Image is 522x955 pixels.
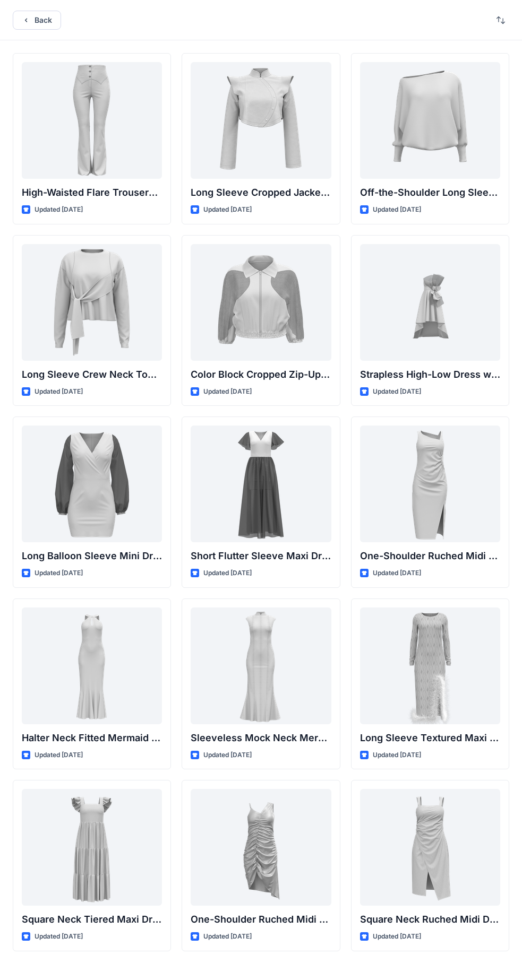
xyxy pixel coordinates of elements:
p: Long Sleeve Textured Maxi Dress with Feather Hem [360,731,500,745]
a: Long Balloon Sleeve Mini Dress with Wrap Bodice [22,426,162,542]
p: Updated [DATE] [203,931,252,942]
p: Updated [DATE] [203,204,252,215]
p: Long Sleeve Cropped Jacket with Mandarin Collar and Shoulder Detail [191,185,331,200]
a: Square Neck Tiered Maxi Dress with Ruffle Sleeves [22,789,162,906]
p: Updated [DATE] [35,386,83,397]
a: One-Shoulder Ruched Midi Dress with Slit [360,426,500,542]
p: Updated [DATE] [203,386,252,397]
p: Square Neck Tiered Maxi Dress with Ruffle Sleeves [22,912,162,927]
p: Short Flutter Sleeve Maxi Dress with Contrast [PERSON_NAME] and [PERSON_NAME] [191,549,331,563]
p: Color Block Cropped Zip-Up Jacket with Sheer Sleeves [191,367,331,382]
p: Updated [DATE] [35,568,83,579]
p: Halter Neck Fitted Mermaid Gown with Keyhole Detail [22,731,162,745]
p: Strapless High-Low Dress with Side Bow Detail [360,367,500,382]
a: Sleeveless Mock Neck Mermaid Gown [191,607,331,724]
p: Sleeveless Mock Neck Mermaid Gown [191,731,331,745]
p: Updated [DATE] [373,750,421,761]
p: One-Shoulder Ruched Midi Dress with Slit [360,549,500,563]
p: Long Balloon Sleeve Mini Dress with Wrap Bodice [22,549,162,563]
p: Updated [DATE] [203,568,252,579]
p: Updated [DATE] [203,750,252,761]
p: Updated [DATE] [373,568,421,579]
a: Long Sleeve Crew Neck Top with Asymmetrical Tie Detail [22,244,162,361]
p: One-Shoulder Ruched Midi Dress with Asymmetrical Hem [191,912,331,927]
a: Off-the-Shoulder Long Sleeve Top [360,62,500,179]
a: Color Block Cropped Zip-Up Jacket with Sheer Sleeves [191,244,331,361]
a: Long Sleeve Textured Maxi Dress with Feather Hem [360,607,500,724]
p: Updated [DATE] [373,931,421,942]
a: High-Waisted Flare Trousers with Button Detail [22,62,162,179]
p: Square Neck Ruched Midi Dress with Asymmetrical Hem [360,912,500,927]
p: High-Waisted Flare Trousers with Button Detail [22,185,162,200]
a: Strapless High-Low Dress with Side Bow Detail [360,244,500,361]
a: Short Flutter Sleeve Maxi Dress with Contrast Bodice and Sheer Overlay [191,426,331,542]
p: Updated [DATE] [373,386,421,397]
p: Updated [DATE] [35,204,83,215]
a: Square Neck Ruched Midi Dress with Asymmetrical Hem [360,789,500,906]
button: Back [13,11,61,30]
a: One-Shoulder Ruched Midi Dress with Asymmetrical Hem [191,789,331,906]
a: Halter Neck Fitted Mermaid Gown with Keyhole Detail [22,607,162,724]
a: Long Sleeve Cropped Jacket with Mandarin Collar and Shoulder Detail [191,62,331,179]
p: Long Sleeve Crew Neck Top with Asymmetrical Tie Detail [22,367,162,382]
p: Off-the-Shoulder Long Sleeve Top [360,185,500,200]
p: Updated [DATE] [35,931,83,942]
p: Updated [DATE] [373,204,421,215]
p: Updated [DATE] [35,750,83,761]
